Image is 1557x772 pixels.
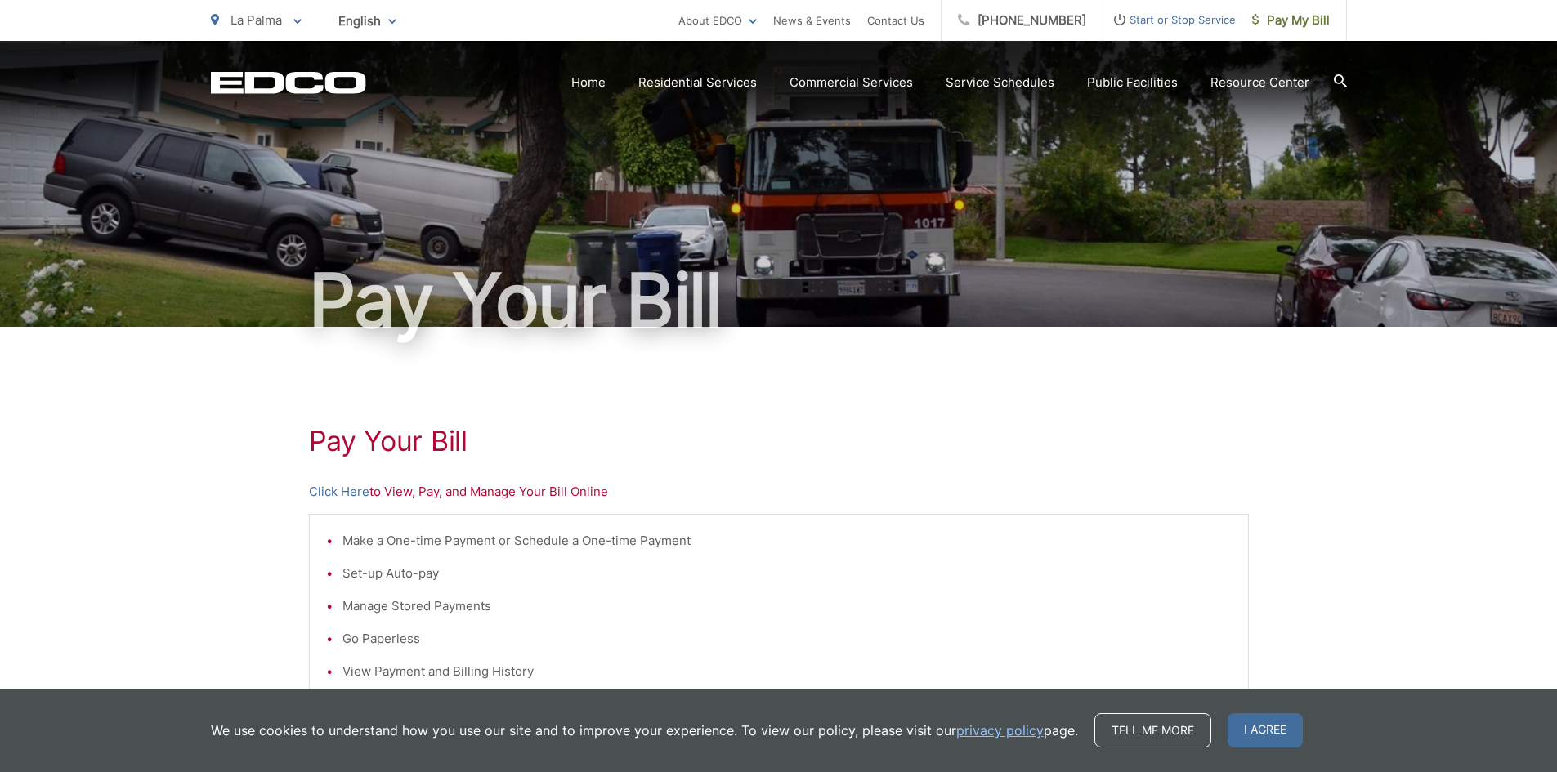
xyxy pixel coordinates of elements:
[867,11,924,30] a: Contact Us
[342,596,1232,616] li: Manage Stored Payments
[1087,73,1178,92] a: Public Facilities
[638,73,757,92] a: Residential Services
[790,73,913,92] a: Commercial Services
[309,482,369,502] a: Click Here
[956,721,1044,740] a: privacy policy
[946,73,1054,92] a: Service Schedules
[571,73,606,92] a: Home
[1094,713,1211,747] a: Tell me more
[342,564,1232,583] li: Set-up Auto-pay
[211,721,1078,740] p: We use cookies to understand how you use our site and to improve your experience. To view our pol...
[342,531,1232,551] li: Make a One-time Payment or Schedule a One-time Payment
[342,662,1232,681] li: View Payment and Billing History
[211,71,366,94] a: EDCD logo. Return to the homepage.
[342,629,1232,649] li: Go Paperless
[678,11,757,30] a: About EDCO
[211,260,1347,341] h1: Pay Your Bill
[230,12,282,28] span: La Palma
[1210,73,1309,92] a: Resource Center
[326,7,409,35] span: English
[1228,713,1303,747] span: I agree
[309,425,1249,457] h1: Pay Your Bill
[1252,11,1330,30] span: Pay My Bill
[773,11,851,30] a: News & Events
[309,482,1249,502] p: to View, Pay, and Manage Your Bill Online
